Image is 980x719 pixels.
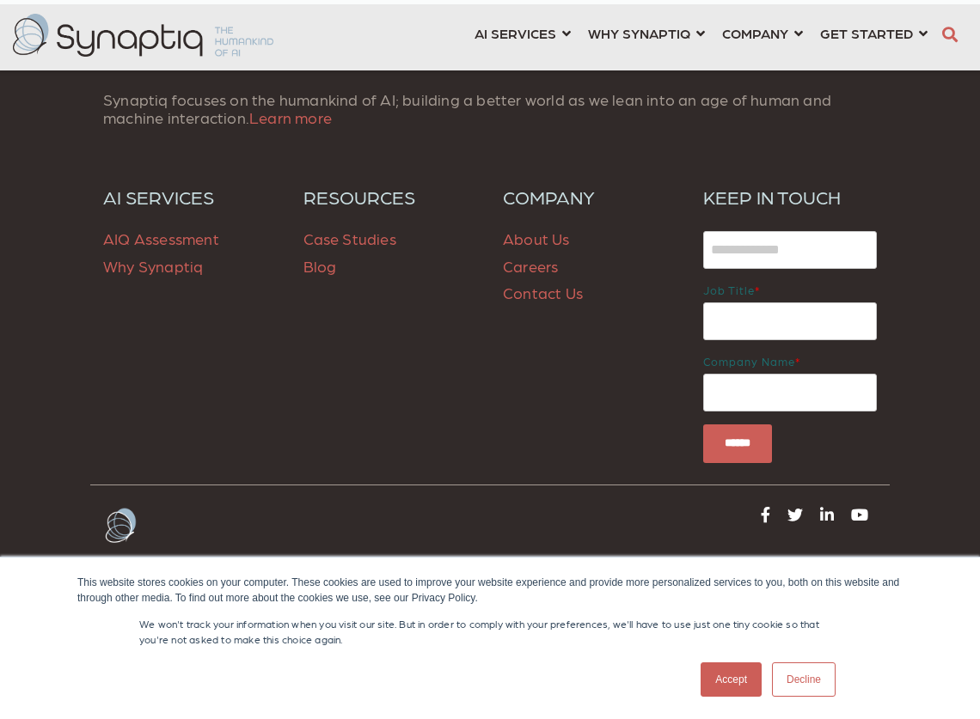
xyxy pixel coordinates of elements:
span: COMPANY [722,21,788,45]
div: Navigation Menu [103,553,477,587]
span: Company name [703,355,795,368]
a: Careers [503,257,558,275]
a: RESOURCES [303,186,478,208]
a: Contact Us [503,283,583,302]
p: We won't track your information when you visit our site. But in order to comply with your prefere... [139,616,841,647]
span: AI SERVICES [475,21,556,45]
nav: menu [466,4,936,66]
a: Accept [701,662,762,697]
span: Job title [703,283,755,296]
img: Arctic-White Butterfly logo [103,507,138,545]
span: Synaptiq focuses on the humankind of AI; building a better world as we lean into an age of human ... [103,90,831,127]
h6: KEEP IN TOUCH [703,186,878,208]
a: Blog [303,257,337,275]
span: WHY SYNAPTIQ [588,21,690,45]
a: Learn more [249,108,332,126]
span: GET STARTED [820,21,913,45]
a: Decline [772,662,836,697]
div: This website stores cookies on your computer. These cookies are used to improve your website expe... [77,575,903,606]
a: GET STARTED [820,17,928,49]
a: Terms of Use [103,553,185,576]
a: COMPANY [503,186,677,208]
a: About Us [503,229,570,247]
img: synaptiq logo-2 [13,14,273,57]
a: Privacy Policy [185,553,271,576]
a: AI SERVICES [103,186,278,208]
a: Why Synaptiq [103,257,203,275]
a: AIQ Assessment [103,229,219,247]
a: COMPANY [722,17,803,49]
a: AI SERVICES [475,17,571,49]
a: WHY SYNAPTIQ [588,17,705,49]
a: Case Studies [303,229,396,247]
